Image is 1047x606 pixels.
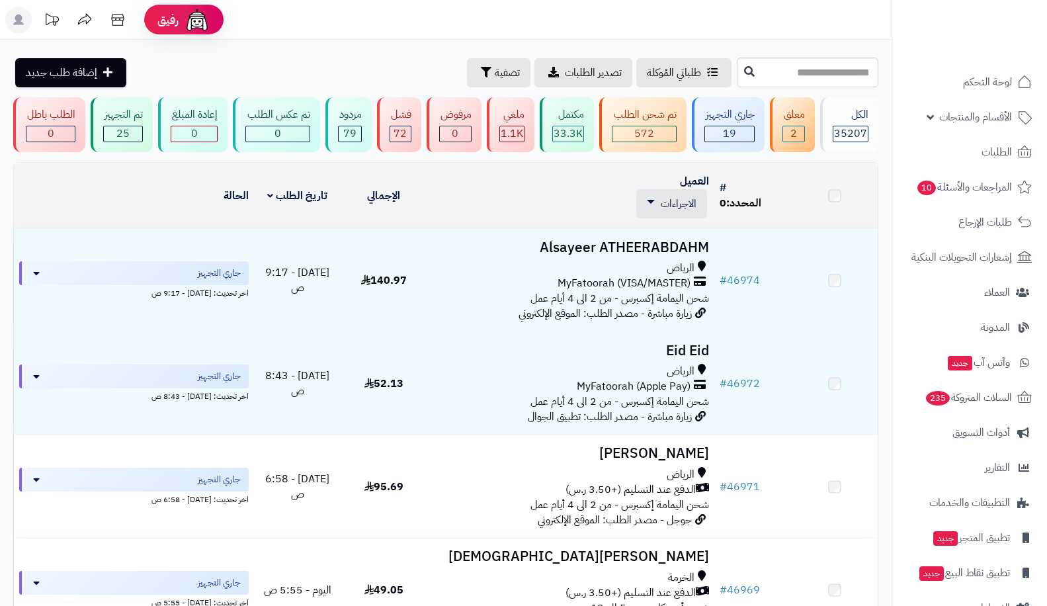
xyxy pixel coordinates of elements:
img: ai-face.png [184,7,210,33]
span: الاجراءات [661,196,696,212]
div: مرفوض [439,107,472,122]
a: #46972 [720,376,760,392]
a: الحالة [224,188,249,204]
span: الأقسام والمنتجات [939,108,1012,126]
span: طلباتي المُوكلة [647,65,701,81]
div: 19 [705,126,754,142]
div: المحدد: [720,196,786,211]
span: تطبيق المتجر [932,529,1010,547]
a: طلبات الإرجاع [900,206,1039,238]
a: #46971 [720,479,760,495]
span: # [720,582,727,598]
span: MyFatoorah (VISA/MASTER) [558,276,691,291]
span: 52.13 [364,376,403,392]
span: 35207 [834,126,867,142]
a: تصدير الطلبات [534,58,632,87]
span: المدونة [981,318,1010,337]
span: الدفع عند التسليم (+3.50 ر.س) [565,482,696,498]
button: تصفية [467,58,530,87]
span: زيارة مباشرة - مصدر الطلب: الموقع الإلكتروني [519,306,692,322]
span: 0 [452,126,458,142]
span: الرياض [667,261,694,276]
a: مردود 79 [323,97,374,152]
span: 33.3K [554,126,583,142]
span: زيارة مباشرة - مصدر الطلب: تطبيق الجوال [528,409,692,425]
span: السلات المتروكة [925,388,1012,407]
a: المراجعات والأسئلة10 [900,171,1039,203]
span: شحن اليمامة إكسبرس - من 2 الى 4 أيام عمل [530,394,709,410]
span: العملاء [984,283,1010,302]
a: معلق 2 [767,97,817,152]
span: 0 [720,195,726,211]
a: مرفوض 0 [424,97,484,152]
h3: Eid Eid [433,343,710,359]
span: طلبات الإرجاع [958,213,1012,232]
span: 0 [48,126,54,142]
h3: [PERSON_NAME] [433,446,710,461]
div: 1146 [500,126,524,142]
a: تم شحن الطلب 572 [597,97,689,152]
a: الاجراءات [647,196,696,212]
span: أدوات التسويق [952,423,1010,442]
span: الرياض [667,364,694,379]
span: جوجل - مصدر الطلب: الموقع الإلكتروني [538,512,692,528]
span: 1.1K [501,126,523,142]
span: جاري التجهيز [198,576,241,589]
a: العميل [680,173,709,189]
div: 79 [339,126,361,142]
span: لوحة التحكم [963,73,1012,91]
span: تطبيق نقاط البيع [918,564,1010,582]
div: اخر تحديث: [DATE] - 9:17 ص [19,285,249,299]
span: # [720,273,727,288]
div: 572 [612,126,675,142]
span: جديد [933,531,958,546]
span: 25 [116,126,130,142]
div: تم شحن الطلب [612,107,676,122]
a: التقارير [900,452,1039,484]
div: مردود [338,107,362,122]
div: 0 [440,126,471,142]
span: 572 [634,126,654,142]
span: 235 [926,391,950,406]
span: التطبيقات والخدمات [929,494,1010,512]
span: # [720,479,727,495]
a: العملاء [900,277,1039,308]
a: الإجمالي [367,188,400,204]
a: لوحة التحكم [900,66,1039,98]
span: الخرمة [668,570,694,585]
span: [DATE] - 8:43 ص [265,368,329,399]
div: إعادة المبلغ [171,107,218,122]
span: تصدير الطلبات [565,65,622,81]
span: 0 [274,126,281,142]
span: [DATE] - 6:58 ص [265,471,329,502]
a: الطلب باطل 0 [11,97,88,152]
span: جاري التجهيز [198,473,241,486]
a: إضافة طلب جديد [15,58,126,87]
span: 72 [394,126,407,142]
span: شحن اليمامة إكسبرس - من 2 الى 4 أيام عمل [530,497,709,513]
a: جاري التجهيز 19 [689,97,767,152]
div: 0 [26,126,75,142]
a: #46969 [720,582,760,598]
div: 72 [390,126,411,142]
a: السلات المتروكة235 [900,382,1039,413]
span: وآتس آب [946,353,1010,372]
span: [DATE] - 9:17 ص [265,265,329,296]
a: فشل 72 [374,97,424,152]
span: اليوم - 5:55 ص [264,582,331,598]
div: تم التجهيز [103,107,143,122]
span: جديد [919,566,944,581]
a: تطبيق نقاط البيعجديد [900,557,1039,589]
div: 0 [246,126,309,142]
a: إعادة المبلغ 0 [155,97,230,152]
div: معلق [782,107,805,122]
span: الدفع عند التسليم (+3.50 ر.س) [565,585,696,601]
a: مكتمل 33.3K [537,97,597,152]
h3: [PERSON_NAME][DEMOGRAPHIC_DATA] [433,549,710,564]
a: # [720,180,726,196]
a: ملغي 1.1K [484,97,537,152]
a: تم عكس الطلب 0 [230,97,322,152]
a: التطبيقات والخدمات [900,487,1039,519]
a: تحديثات المنصة [35,7,68,36]
span: جاري التجهيز [198,370,241,383]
